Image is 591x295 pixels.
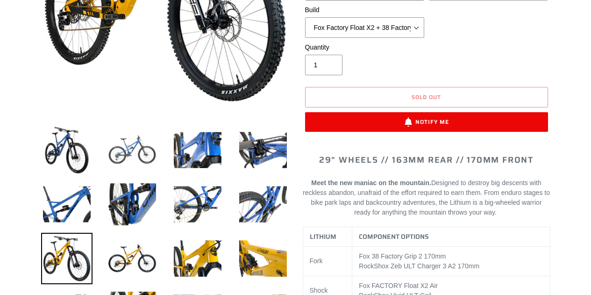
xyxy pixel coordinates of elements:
th: COMPONENT OPTIONS [352,227,550,246]
img: Load image into Gallery viewer, LITHIUM - Complete Bike [172,124,223,176]
img: Load image into Gallery viewer, LITHIUM - Complete Bike [237,179,289,230]
img: Load image into Gallery viewer, LITHIUM - Complete Bike [41,233,93,284]
td: RockShox mm [352,246,550,276]
span: Sold out [412,93,441,101]
img: Load image into Gallery viewer, LITHIUM - Complete Bike [41,124,93,176]
img: Load image into Gallery viewer, LITHIUM - Complete Bike [237,233,289,284]
img: Load image into Gallery viewer, LITHIUM - Complete Bike [107,233,158,284]
span: Fox 38 Factory Grip 2 170mm [359,252,446,260]
span: Designed to destroy big descents with reckless abandon, unafraid of the effort required to earn t... [303,179,550,216]
span: Zeb ULT Charger 3 A2 170 [391,262,469,270]
label: Build [305,5,424,15]
img: Load image into Gallery viewer, LITHIUM - Complete Bike [107,124,158,176]
img: Load image into Gallery viewer, LITHIUM - Complete Bike [172,179,223,230]
b: Meet the new maniac on the mountain. [311,179,431,187]
span: . [495,209,497,216]
label: Quantity [305,43,424,52]
th: LITHIUM [303,227,352,246]
button: Notify Me [305,112,548,132]
img: Load image into Gallery viewer, LITHIUM - Complete Bike [172,233,223,284]
img: Load image into Gallery viewer, LITHIUM - Complete Bike [237,124,289,176]
span: 29" WHEELS // 163mm REAR // 170mm FRONT [319,153,534,166]
img: Load image into Gallery viewer, LITHIUM - Complete Bike [41,179,93,230]
span: From enduro stages to bike park laps and backcountry adventures, the Lithium is a big-wheeled war... [311,189,550,216]
button: Sold out [305,87,548,108]
img: Load image into Gallery viewer, LITHIUM - Complete Bike [107,179,158,230]
td: Fork [303,246,352,276]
